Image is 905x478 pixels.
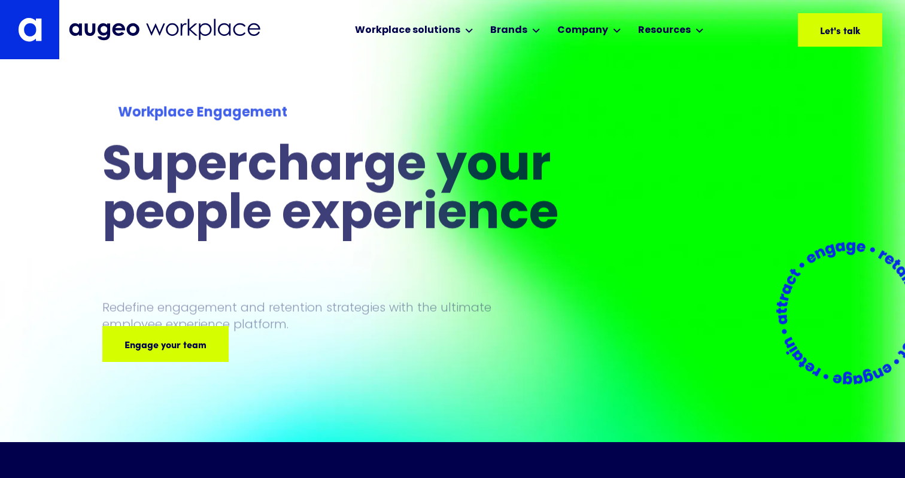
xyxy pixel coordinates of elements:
[102,299,514,332] p: Redefine engagement and retention strategies with the ultimate employee experience platform.
[798,13,882,47] a: Let's talk
[102,326,229,362] a: Engage your team
[557,23,608,38] div: Company
[18,17,42,42] img: Augeo's "a" monogram decorative logo in white.
[490,23,527,38] div: Brands
[355,23,460,38] div: Workplace solutions
[102,143,619,240] h1: Supercharge your people experience
[638,23,691,38] div: Resources
[69,19,260,41] img: Augeo Workplace business unit full logo in mignight blue.
[118,103,604,123] div: Workplace Engagement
